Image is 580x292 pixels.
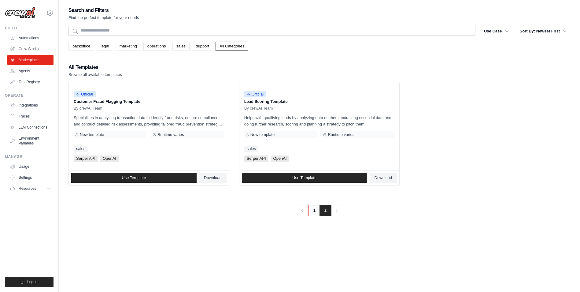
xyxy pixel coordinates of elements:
span: Official [74,91,96,97]
a: Tool Registry [7,77,54,87]
span: Use Template [292,175,316,180]
a: sales [244,146,258,152]
span: Official [244,91,266,97]
p: Specializes in analyzing transaction data to identify fraud risks, ensure compliance, and conduct... [74,114,224,127]
a: Download [370,173,397,183]
span: Serper API [244,155,268,162]
a: 1 [308,205,320,216]
a: sales [172,42,190,51]
h2: All Templates [68,63,122,72]
img: Logo [5,7,35,19]
a: Usage [7,162,54,171]
a: backoffice [68,42,94,51]
span: Runtime varies [157,132,184,137]
button: Logout [5,277,54,287]
a: All Categories [216,42,248,51]
a: marketing [116,42,141,51]
a: support [192,42,213,51]
p: Find the perfect template for your needs [68,15,139,21]
span: 2 [320,205,331,216]
span: Use Template [122,175,146,180]
span: Logout [27,279,39,284]
div: Build [5,26,54,31]
a: Agents [7,66,54,76]
span: New template [80,132,104,137]
a: Traces [7,111,54,121]
span: Serper API [74,155,98,162]
a: Settings [7,173,54,182]
a: Use Template [71,173,197,183]
h2: Search and Filters [68,6,139,15]
a: Crew Studio [7,44,54,54]
nav: Pagination [297,205,342,216]
a: LLM Connections [7,122,54,132]
a: legal [97,42,113,51]
span: Download [204,175,222,180]
p: Lead Scoring Template [244,99,395,105]
span: Runtime varies [328,132,354,137]
button: Sort By: Newest First [516,26,570,37]
p: Customer Fraud Flagging Template [74,99,224,105]
span: Resources [19,186,36,191]
a: Automations [7,33,54,43]
span: Download [375,175,392,180]
button: Use Case [480,26,512,37]
a: Marketplace [7,55,54,65]
span: OpenAI [271,155,289,162]
a: operations [143,42,170,51]
span: New template [250,132,275,137]
a: Use Template [242,173,367,183]
a: sales [74,146,88,152]
div: Operate [5,93,54,98]
a: Integrations [7,100,54,110]
span: By crewAI Team [74,106,102,111]
a: Download [199,173,227,183]
div: Manage [5,154,54,159]
span: By crewAI Team [244,106,273,111]
span: OpenAI [100,155,119,162]
button: Resources [7,184,54,193]
p: Helps with qualifying leads by analyzing data on them, extracting essential data and doing furthe... [244,114,395,127]
a: Environment Variables [7,133,54,148]
p: Browse all available templates [68,72,122,78]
